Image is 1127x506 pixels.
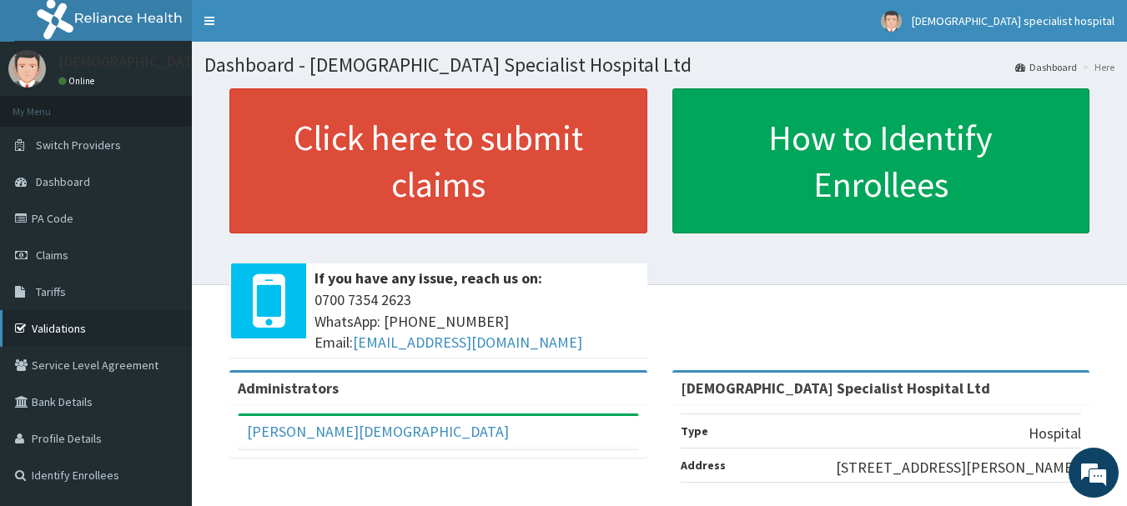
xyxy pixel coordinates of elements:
[836,457,1081,478] p: [STREET_ADDRESS][PERSON_NAME].
[36,174,90,189] span: Dashboard
[1079,60,1114,74] li: Here
[1029,423,1081,444] p: Hospital
[274,8,314,48] div: Minimize live chat window
[204,54,1114,76] h1: Dashboard - [DEMOGRAPHIC_DATA] Specialist Hospital Ltd
[314,268,542,288] b: If you have any issue, reach us on:
[238,378,339,398] b: Administrators
[681,423,708,438] b: Type
[8,50,46,88] img: User Image
[97,148,230,317] span: We're online!
[87,93,280,115] div: Chat with us now
[58,54,329,69] p: [DEMOGRAPHIC_DATA] specialist hospital
[36,284,66,299] span: Tariffs
[229,88,647,233] a: Click here to submit claims
[353,333,582,352] a: [EMAIL_ADDRESS][DOMAIN_NAME]
[314,289,639,353] span: 0700 7354 2623 WhatsApp: [PHONE_NUMBER] Email:
[247,422,509,441] a: [PERSON_NAME][DEMOGRAPHIC_DATA]
[912,13,1114,28] span: [DEMOGRAPHIC_DATA] specialist hospital
[36,248,68,263] span: Claims
[58,75,98,87] a: Online
[8,333,318,391] textarea: Type your message and hit 'Enter'
[1015,60,1077,74] a: Dashboard
[31,83,68,125] img: d_794563401_company_1708531726252_794563401
[881,11,902,32] img: User Image
[36,138,121,153] span: Switch Providers
[681,458,726,473] b: Address
[681,378,990,398] strong: [DEMOGRAPHIC_DATA] Specialist Hospital Ltd
[672,88,1090,233] a: How to Identify Enrollees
